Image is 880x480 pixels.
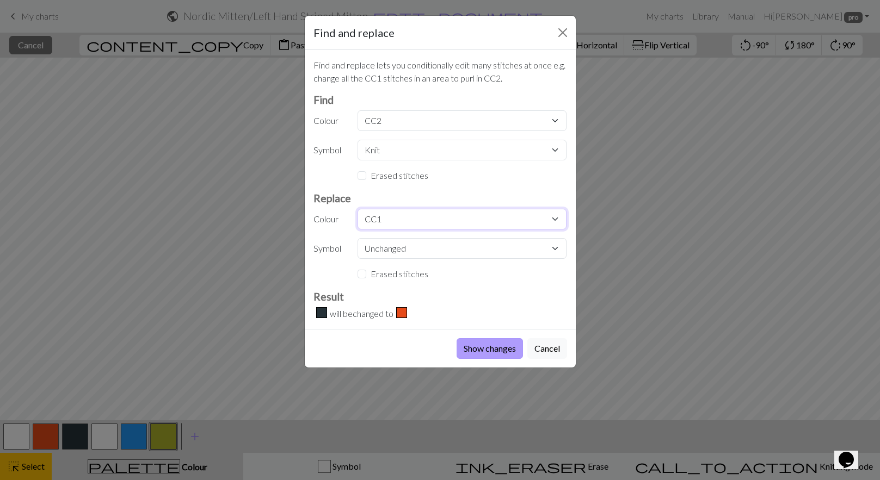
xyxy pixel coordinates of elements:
[313,24,395,41] h5: Find and replace
[554,24,571,41] button: Close
[313,307,567,320] div: will be changed to
[313,290,567,303] h3: Result
[358,270,366,278] input: Erased stitches
[457,338,523,359] button: Show changes
[371,169,428,182] label: Erased stitches
[358,171,366,180] input: Erased stitches
[307,209,352,229] label: Colour
[307,140,352,160] label: Symbol
[313,93,567,106] h3: Find
[313,192,567,204] h3: Replace
[371,267,428,280] label: Erased stitches
[307,110,352,131] label: Colour
[307,238,352,259] label: Symbol
[834,437,869,469] iframe: chat widget
[313,59,567,85] p: Find and replace lets you conditionally edit many stitches at once e.g. change all the CC1 stitch...
[527,338,567,359] button: Cancel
